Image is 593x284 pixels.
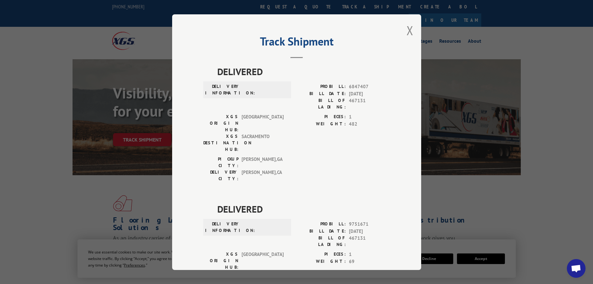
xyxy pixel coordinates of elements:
[349,221,390,228] span: 9751671
[203,156,238,169] label: PICKUP CITY:
[242,113,284,133] span: [GEOGRAPHIC_DATA]
[297,228,346,235] label: BILL DATE:
[349,258,390,265] span: 69
[297,90,346,97] label: BILL DATE:
[203,169,238,182] label: DELIVERY CITY:
[567,259,586,278] div: Open chat
[349,120,390,128] span: 482
[349,83,390,90] span: 6847407
[297,97,346,110] label: BILL OF LADING:
[349,235,390,248] span: 467131
[205,83,240,96] label: DELIVERY INFORMATION:
[217,202,390,216] span: DELIVERED
[297,251,346,258] label: PIECES:
[242,251,284,271] span: [GEOGRAPHIC_DATA]
[349,97,390,110] span: 467131
[297,120,346,128] label: WEIGHT:
[242,133,284,153] span: SACRAMENTO
[349,251,390,258] span: 1
[349,113,390,121] span: 1
[242,156,284,169] span: [PERSON_NAME] , GA
[203,251,238,271] label: XGS ORIGIN HUB:
[297,83,346,90] label: PROBILL:
[205,221,240,234] label: DELIVERY INFORMATION:
[203,133,238,153] label: XGS DESTINATION HUB:
[297,235,346,248] label: BILL OF LADING:
[349,90,390,97] span: [DATE]
[203,37,390,49] h2: Track Shipment
[242,169,284,182] span: [PERSON_NAME] , CA
[297,258,346,265] label: WEIGHT:
[203,113,238,133] label: XGS ORIGIN HUB:
[297,221,346,228] label: PROBILL:
[407,22,413,39] button: Close modal
[217,65,390,79] span: DELIVERED
[349,228,390,235] span: [DATE]
[297,113,346,121] label: PIECES:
